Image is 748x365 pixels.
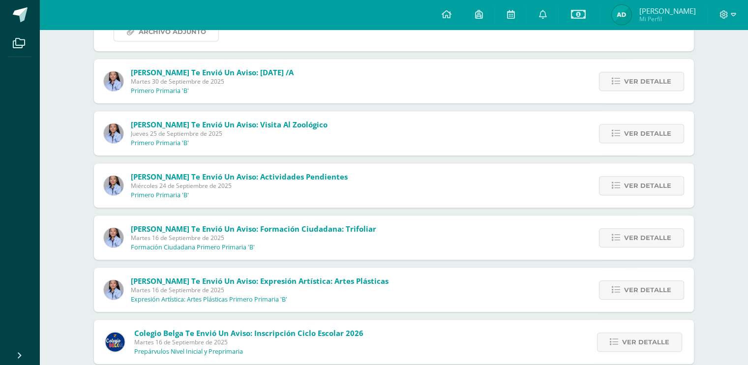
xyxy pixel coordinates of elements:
span: [PERSON_NAME] te envió un aviso: Visita al zoológico [131,120,328,129]
span: Ver detalle [624,177,671,195]
img: cd70970ff989681eb4d9716f04c67d2c.png [104,176,123,195]
span: Archivo Adjunto [139,23,206,41]
p: Primero Primaria 'B' [131,139,189,147]
span: Colegio Belga te envió un aviso: Inscripción Ciclo Escolar 2026 [134,328,363,338]
a: Archivo Adjunto [114,22,219,41]
span: Jueves 25 de Septiembre de 2025 [131,129,328,138]
p: Prepárvulos Nivel Inicial y Preprimaria [134,348,243,356]
img: cd70970ff989681eb4d9716f04c67d2c.png [104,228,123,247]
img: cd70970ff989681eb4d9716f04c67d2c.png [104,280,123,300]
p: Primero Primaria 'B' [131,87,189,95]
p: Primero Primaria 'B' [131,191,189,199]
span: [PERSON_NAME] [639,6,695,16]
span: Martes 16 de Septiembre de 2025 [131,234,376,242]
span: [PERSON_NAME] te envió un aviso: Formación Ciudadana: Trifoliar [131,224,376,234]
span: Martes 30 de Septiembre de 2025 [131,77,294,86]
span: [PERSON_NAME] te envió un aviso: Actividades pendientes [131,172,348,182]
span: [PERSON_NAME] te envió un aviso: Expresión Artística: Artes Plásticas [131,276,389,286]
span: [PERSON_NAME] te envió un aviso: [DATE] /a [131,67,294,77]
p: Expresión Artística: Artes Plásticas Primero Primaria 'B' [131,296,287,304]
img: cd70970ff989681eb4d9716f04c67d2c.png [104,123,123,143]
img: 919ad801bb7643f6f997765cf4083301.png [105,332,125,352]
span: Ver detalle [624,281,671,299]
img: cd70970ff989681eb4d9716f04c67d2c.png [104,71,123,91]
span: Mi Perfil [639,15,695,23]
span: Martes 16 de Septiembre de 2025 [131,286,389,294]
span: Miércoles 24 de Septiembre de 2025 [131,182,348,190]
span: Ver detalle [624,72,671,91]
span: Ver detalle [622,333,669,351]
span: Martes 16 de Septiembre de 2025 [134,338,363,346]
span: Ver detalle [624,229,671,247]
p: Formación Ciudadana Primero Primaria 'B' [131,243,255,251]
img: 8f7f096cd64a72ce0da2bb379c14bbe8.png [612,5,631,25]
span: Ver detalle [624,124,671,143]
